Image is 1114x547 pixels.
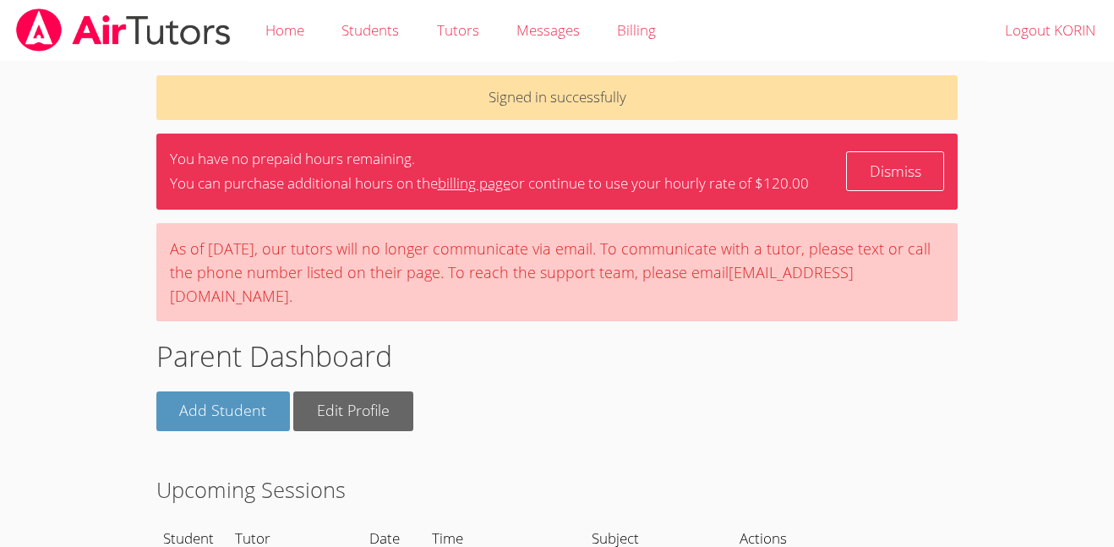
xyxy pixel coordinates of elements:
[14,8,232,52] img: airtutors_banner-c4298cdbf04f3fff15de1276eac7730deb9818008684d7c2e4769d2f7ddbe033.png
[156,391,291,431] a: Add Student
[293,391,413,431] a: Edit Profile
[170,147,809,196] div: You have no prepaid hours remaining. You can purchase additional hours on the or continue to use ...
[156,473,958,506] h2: Upcoming Sessions
[156,335,958,378] h1: Parent Dashboard
[156,223,958,321] div: As of [DATE], our tutors will no longer communicate via email. To communicate with a tutor, pleas...
[846,151,945,191] a: Dismiss
[438,173,511,193] a: billing page
[516,20,580,40] span: Messages
[156,75,958,120] p: Signed in successfully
